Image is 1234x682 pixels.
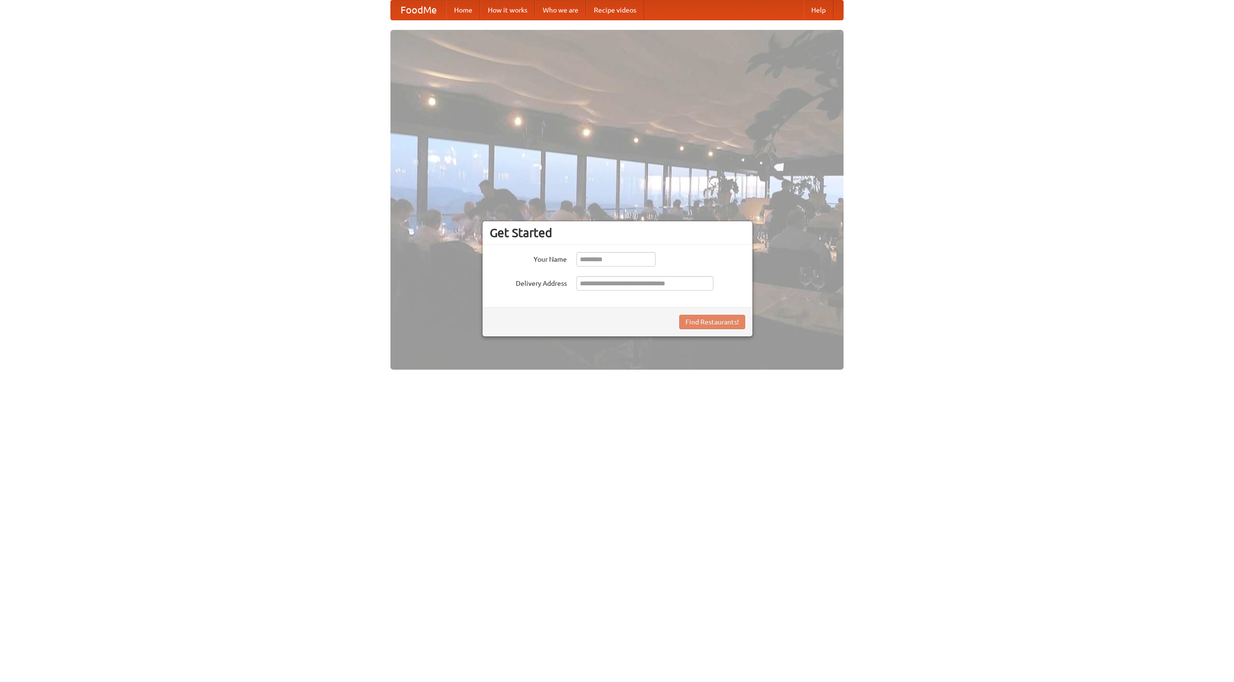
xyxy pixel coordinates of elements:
a: How it works [480,0,535,20]
a: Recipe videos [586,0,644,20]
a: Help [804,0,833,20]
label: Your Name [490,252,567,264]
button: Find Restaurants! [679,315,745,329]
h3: Get Started [490,226,745,240]
a: FoodMe [391,0,446,20]
a: Home [446,0,480,20]
a: Who we are [535,0,586,20]
label: Delivery Address [490,276,567,288]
